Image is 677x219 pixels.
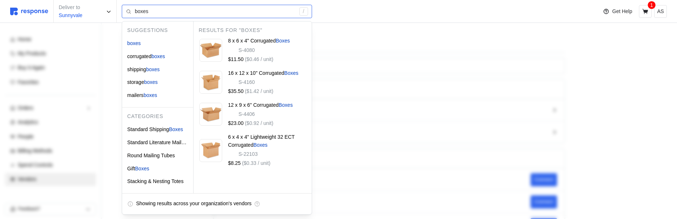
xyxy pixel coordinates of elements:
p: ($1.42 / unit) [245,88,273,96]
p: ($0.33 / unit) [242,159,271,167]
img: svg%3e [10,8,48,15]
p: S-4160 [238,78,255,86]
mark: boxes [127,40,141,46]
p: $35.50 [228,88,244,96]
p: Suggestions [127,27,193,35]
p: S-22103 [238,150,258,158]
span: storage [127,79,144,85]
mark: Boxes [284,70,298,76]
span: shipping [127,66,146,72]
mark: Boxes [279,102,293,108]
img: S-4080 [199,39,222,62]
button: AS [654,5,667,18]
span: corrugated [127,53,151,59]
p: Deliver to [59,4,82,12]
p: ($0.46 / unit) [245,56,273,64]
span: mailers [127,92,144,98]
mark: boxes [144,92,157,98]
p: $23.00 [228,119,244,127]
p: 1 [650,1,653,9]
span: 8 x 6 x 4" Corrugated [228,38,276,44]
mark: boxes [146,66,159,72]
p: $11.50 [228,56,244,64]
mark: Boxes [253,142,267,148]
mark: Boxes [135,166,149,171]
p: S-4406 [238,110,255,118]
mark: boxes [151,53,165,59]
p: Results for "boxes" [199,27,312,35]
mark: Boxes [169,126,183,132]
img: S-22103 [199,139,222,162]
input: Search for a product name or SKU [135,5,295,18]
span: 16 x 12 x 10" Corrugated [228,70,284,76]
p: $8.25 [228,159,241,167]
p: Sunnyvale [59,12,82,20]
mark: Boxes [276,38,290,44]
img: S-4160 [199,71,222,94]
img: S-4406 [199,103,222,126]
p: Get Help [612,8,632,16]
div: / [299,7,308,16]
span: Standard Shipping [127,126,169,132]
span: Standard Literature Mailers [127,139,188,145]
button: Get Help [599,5,636,19]
span: Gift [127,166,135,171]
p: S-4080 [238,46,255,54]
span: 12 x 9 x 6" Corrugated [228,102,279,108]
span: 6 x 4 x 4" Lightweight 32 ECT Corrugated [228,134,295,148]
span: Round Mailing Tubes [127,153,175,158]
p: Categories [127,113,193,121]
span: Stacking & Nesting Totes [127,178,183,184]
p: ($0.92 / unit) [245,119,273,127]
mark: boxes [144,79,158,85]
p: Showing results across your organization's vendors [136,200,252,208]
p: AS [657,8,664,16]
